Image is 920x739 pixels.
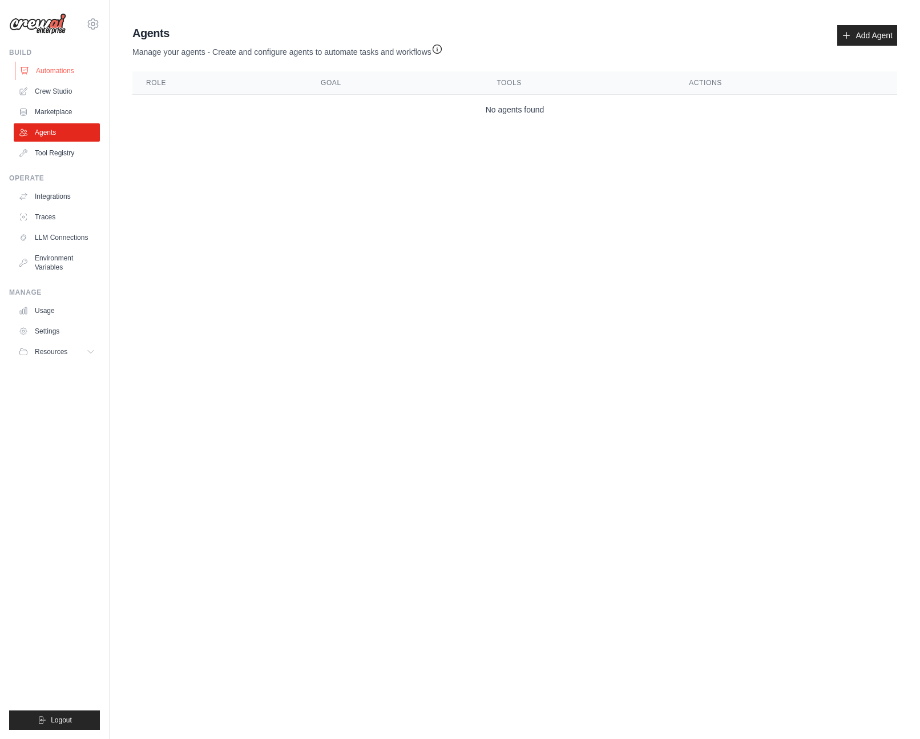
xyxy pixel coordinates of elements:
h2: Agents [132,25,443,41]
a: Marketplace [14,103,100,121]
img: Logo [9,13,66,35]
a: Environment Variables [14,249,100,276]
a: Tool Registry [14,144,100,162]
a: Crew Studio [14,82,100,101]
a: Automations [15,62,101,80]
a: Add Agent [837,25,897,46]
span: Resources [35,347,67,356]
span: Logout [51,716,72,725]
a: Usage [14,302,100,320]
a: Agents [14,123,100,142]
th: Actions [675,71,897,95]
th: Tools [483,71,675,95]
a: Traces [14,208,100,226]
button: Resources [14,343,100,361]
th: Role [132,71,307,95]
div: Build [9,48,100,57]
div: Operate [9,174,100,183]
button: Logout [9,710,100,730]
div: Manage [9,288,100,297]
a: Settings [14,322,100,340]
a: LLM Connections [14,228,100,247]
a: Integrations [14,187,100,206]
p: Manage your agents - Create and configure agents to automate tasks and workflows [132,41,443,58]
th: Goal [307,71,483,95]
td: No agents found [132,95,897,125]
